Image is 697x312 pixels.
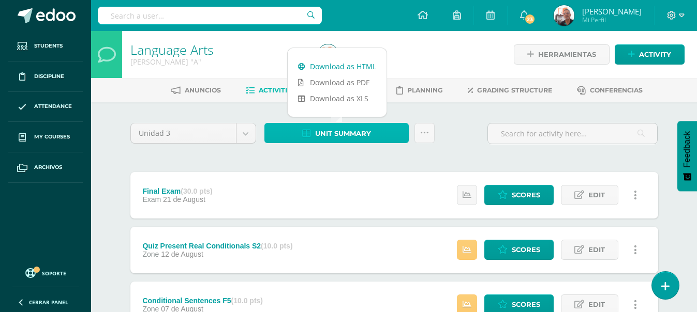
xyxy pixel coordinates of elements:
a: Students [8,31,83,61]
span: Mi Perfil [582,15,642,24]
a: Download as HTML [288,58,387,74]
strong: (10.0 pts) [231,297,263,305]
span: Exam [142,195,161,204]
a: Herramientas [514,44,610,65]
a: Archivos [8,152,83,183]
span: Cerrar panel [29,299,68,306]
a: Unidad 3 [131,123,256,143]
span: Conferencias [590,86,643,94]
h1: Language Arts [130,42,305,57]
span: Activities [259,86,295,94]
span: Edit [588,185,605,205]
div: Conditional Sentences F5 [142,297,263,305]
span: Attendance [34,102,72,111]
strong: (30.0 pts) [181,187,212,195]
span: Archivos [34,163,62,171]
a: Download as XLS [288,90,387,106]
span: 12 de August [161,250,203,258]
a: Soporte [12,266,79,279]
span: Grading structure [477,86,552,94]
span: Feedback [683,131,692,167]
div: Quinto Bachillerato 'A' [130,57,305,67]
div: Final Exam [142,187,212,195]
img: 55017845fec2dd1e23d86bbbd8458b68.png [318,44,338,65]
span: Anuncios [185,86,221,94]
a: Attendance [8,92,83,122]
a: Discipline [8,61,83,92]
a: Language Arts [130,41,214,58]
span: Soporte [42,270,66,277]
span: [PERSON_NAME] [582,6,642,17]
span: Unit summary [315,124,371,143]
span: Scores [512,240,540,259]
a: Scores [484,185,554,205]
a: Scores [484,240,554,260]
span: Planning [407,86,443,94]
a: Activities [246,82,295,99]
span: Students [34,42,63,50]
span: Unidad 3 [139,123,228,143]
img: 55017845fec2dd1e23d86bbbd8458b68.png [554,5,574,26]
button: Feedback - Mostrar encuesta [677,121,697,191]
input: Search a user… [98,7,322,24]
span: 21 de August [163,195,205,204]
span: Herramientas [538,45,596,64]
div: Quiz Present Real Conditionals S2 [142,242,292,250]
a: Activity [615,44,685,65]
strong: (10.0 pts) [261,242,292,250]
input: Search for activity here… [488,123,657,144]
a: Download as PDF [288,74,387,90]
span: Scores [512,185,540,205]
span: Activity [639,45,671,64]
span: Discipline [34,72,64,81]
span: Edit [588,240,605,259]
a: Anuncios [171,82,221,99]
a: Conferencias [577,82,643,99]
a: Grading structure [468,82,552,99]
a: My courses [8,122,83,152]
a: Unit summary [264,123,409,143]
span: 23 [524,13,536,25]
span: Zone [142,250,159,258]
a: Planning [396,82,443,99]
span: My courses [34,133,70,141]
